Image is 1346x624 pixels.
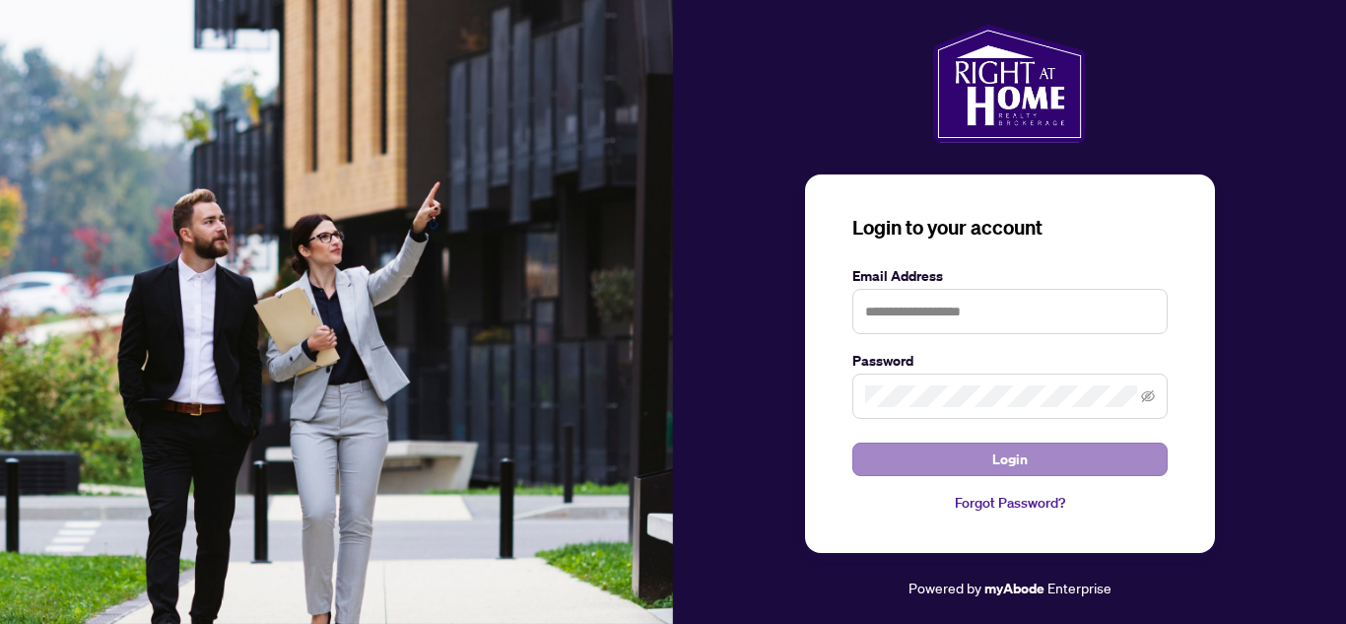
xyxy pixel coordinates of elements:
[852,265,1168,287] label: Email Address
[852,443,1168,476] button: Login
[992,444,1028,475] span: Login
[852,492,1168,514] a: Forgot Password?
[852,350,1168,372] label: Password
[984,578,1044,599] a: myAbode
[1141,389,1155,403] span: eye-invisible
[852,214,1168,242] h3: Login to your account
[909,579,981,596] span: Powered by
[1047,579,1111,596] span: Enterprise
[933,25,1086,143] img: ma-logo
